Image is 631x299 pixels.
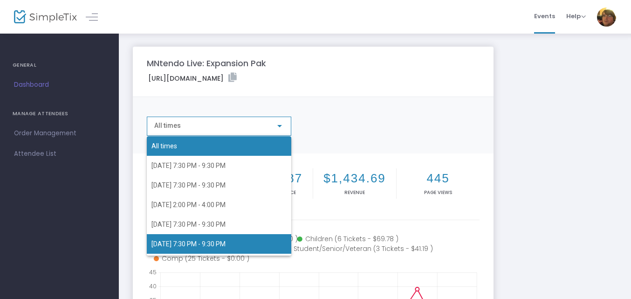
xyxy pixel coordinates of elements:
[151,240,226,248] span: [DATE] 7:30 PM - 9:30 PM
[151,162,226,169] span: [DATE] 7:30 PM - 9:30 PM
[151,221,226,228] span: [DATE] 7:30 PM - 9:30 PM
[151,181,226,189] span: [DATE] 7:30 PM - 9:30 PM
[151,201,226,209] span: [DATE] 2:00 PM - 4:00 PM
[151,136,287,156] span: All times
